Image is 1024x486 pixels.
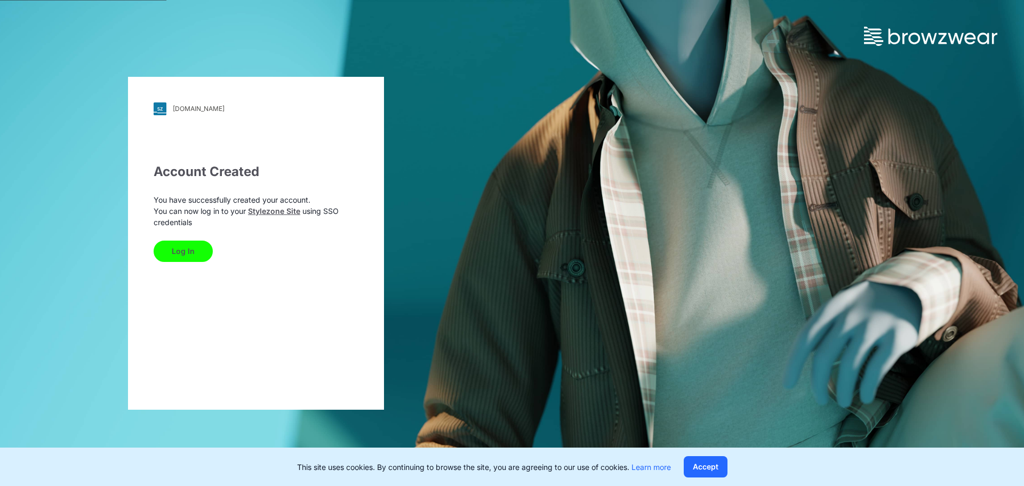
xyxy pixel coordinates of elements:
[154,194,358,205] p: You have successfully created your account.
[154,205,358,228] p: You can now log in to your using SSO credentials
[154,241,213,262] button: Log In
[631,463,671,472] a: Learn more
[154,102,166,115] img: svg+xml;base64,PHN2ZyB3aWR0aD0iMjgiIGhlaWdodD0iMjgiIHZpZXdCb3g9IjAgMCAyOCAyOCIgZmlsbD0ibm9uZSIgeG...
[154,162,358,181] div: Account Created
[248,206,300,216] a: Stylezone Site
[864,27,997,46] img: browzwear-logo.73288ffb.svg
[684,456,727,477] button: Accept
[154,102,358,115] a: [DOMAIN_NAME]
[173,105,225,113] div: [DOMAIN_NAME]
[297,461,671,473] p: This site uses cookies. By continuing to browse the site, you are agreeing to our use of cookies.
